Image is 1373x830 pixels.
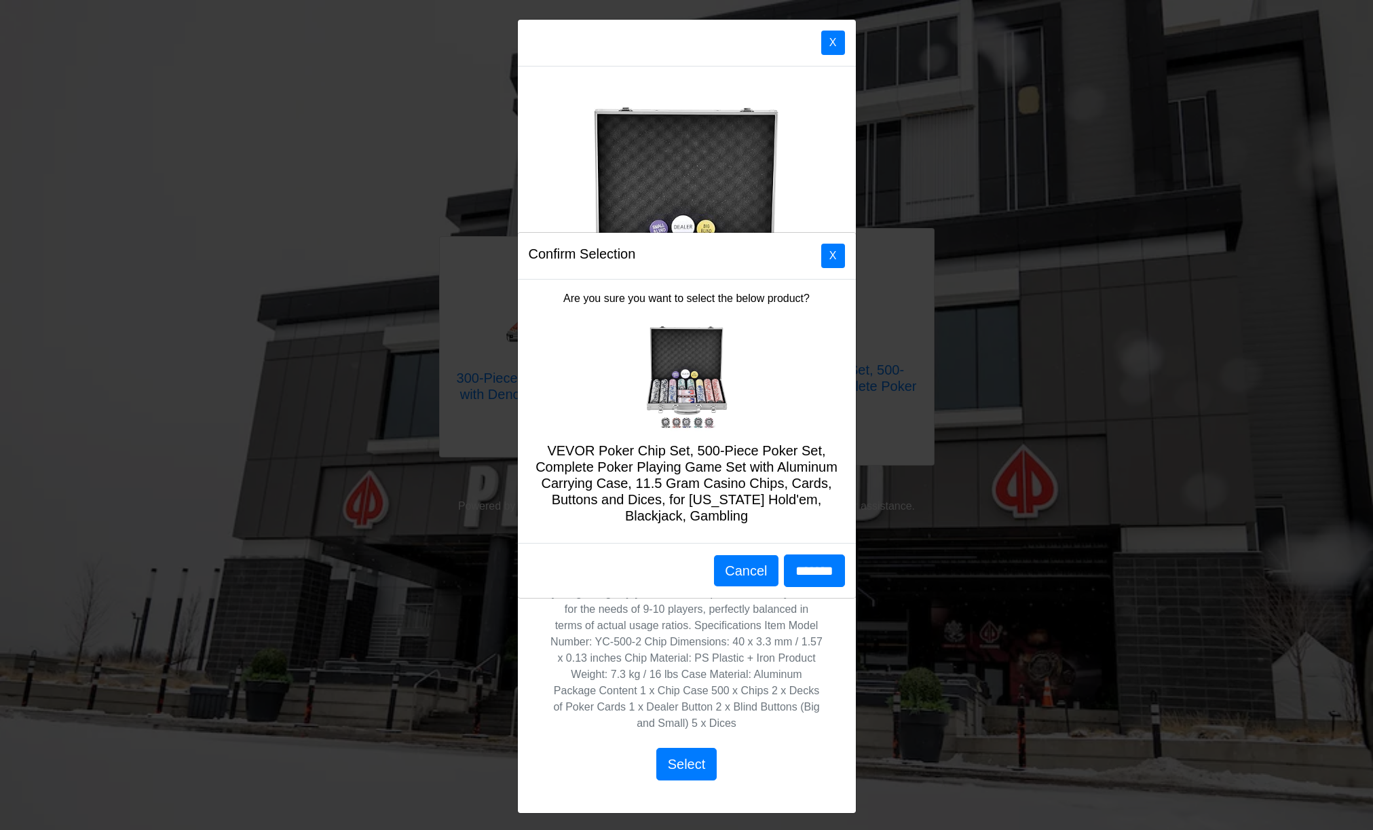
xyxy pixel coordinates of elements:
h5: VEVOR Poker Chip Set, 500-Piece Poker Set, Complete Poker Playing Game Set with Aluminum Carrying... [529,442,845,524]
button: Close [821,244,845,268]
img: VEVOR Poker Chip Set, 500-Piece Poker Set, Complete Poker Playing Game Set with Aluminum Carrying... [633,323,741,432]
h5: Confirm Selection [529,244,636,264]
button: Cancel [714,555,778,586]
div: Are you sure you want to select the below product? [518,280,856,543]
